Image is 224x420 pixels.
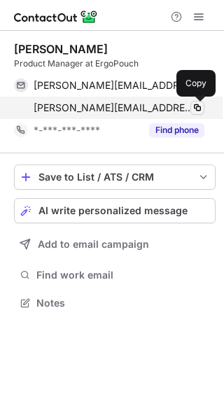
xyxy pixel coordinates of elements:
button: AI write personalized message [14,198,216,223]
div: Save to List / ATS / CRM [38,171,191,183]
img: ContactOut v5.3.10 [14,8,98,25]
div: Product Manager at ErgoPouch [14,57,216,70]
span: Add to email campaign [38,239,149,250]
button: save-profile-one-click [14,164,216,190]
div: [PERSON_NAME] [14,42,108,56]
span: Find work email [36,269,210,281]
button: Find work email [14,265,216,285]
span: [PERSON_NAME][EMAIL_ADDRESS][PERSON_NAME][DOMAIN_NAME] [34,79,194,92]
button: Notes [14,293,216,313]
span: [PERSON_NAME][EMAIL_ADDRESS][PERSON_NAME][DOMAIN_NAME] [34,101,194,114]
span: AI write personalized message [38,205,188,216]
button: Reveal Button [149,123,204,137]
span: Notes [36,297,210,309]
button: Add to email campaign [14,232,216,257]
